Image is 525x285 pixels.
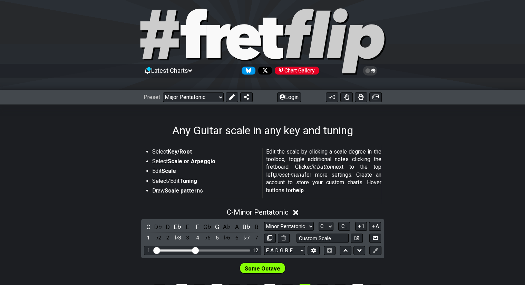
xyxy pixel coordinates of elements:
li: Edit [152,167,258,177]
div: toggle pitch class [154,222,163,232]
div: toggle scale degree [144,233,153,243]
strong: Tuning [179,178,197,184]
button: Move up [340,246,351,255]
div: Visible fret range [144,246,261,255]
div: toggle pitch class [252,222,261,232]
div: toggle scale degree [183,233,192,243]
button: Delete [278,234,290,243]
span: C.. [341,223,347,229]
div: 1 [147,248,150,254]
button: Create image [369,92,382,102]
button: Edit Tuning [308,246,319,255]
h1: Any Guitar scale in any key and tuning [172,124,353,137]
select: Tuning [264,246,305,255]
li: Select [152,148,258,158]
div: toggle pitch class [223,222,232,232]
div: toggle pitch class [203,222,212,232]
button: Copy [264,234,276,243]
div: toggle scale degree [242,233,251,243]
div: toggle scale degree [193,233,202,243]
em: preset-menu [274,171,304,178]
em: edit-button [307,164,333,170]
div: toggle scale degree [154,233,163,243]
button: A [369,222,381,231]
div: 12 [253,248,258,254]
div: toggle scale degree [164,233,173,243]
strong: Scale or Arpeggio [168,158,215,165]
button: Login [277,92,301,102]
li: Select/Edit [152,177,258,187]
span: Preset [144,94,160,100]
div: toggle pitch class [164,222,173,232]
div: toggle scale degree [203,233,212,243]
button: 0 [326,92,338,102]
li: Select [152,158,258,167]
div: toggle scale degree [223,233,232,243]
strong: Key/Root [168,148,192,155]
div: toggle pitch class [232,222,241,232]
div: toggle pitch class [173,222,182,232]
p: Edit the scale by clicking a scale degree in the toolbox, toggle additional notes clicking the fr... [266,148,381,194]
button: Toggle Dexterity for all fretkits [340,92,353,102]
div: toggle scale degree [232,233,241,243]
div: toggle scale degree [252,233,261,243]
div: toggle pitch class [193,222,202,232]
button: Store user defined scale [351,234,362,243]
span: First enable full edit mode to edit [245,264,280,274]
select: Tonic/Root [319,222,333,231]
button: Edit Preset [226,92,238,102]
button: 1 [355,222,367,231]
strong: Scale [162,168,176,174]
button: Move down [353,246,365,255]
div: Chart Gallery [275,67,319,75]
button: Toggle horizontal chord view [324,246,336,255]
div: toggle scale degree [173,233,182,243]
button: First click edit preset to enable marker editing [369,246,381,255]
select: Scale [264,222,314,231]
button: Create Image [369,234,381,243]
button: Print [355,92,367,102]
strong: help [293,187,304,194]
div: toggle pitch class [183,222,192,232]
li: Draw [152,187,258,197]
a: Follow #fretflip at X [255,67,272,75]
button: Share Preset [240,92,253,102]
span: Latest Charts [151,67,188,74]
a: Follow #fretflip at Bluesky [239,67,255,75]
button: C.. [338,222,350,231]
select: Preset [163,92,224,102]
div: toggle pitch class [242,222,251,232]
div: toggle pitch class [213,222,222,232]
strong: Scale patterns [165,187,203,194]
div: toggle pitch class [144,222,153,232]
span: C - Minor Pentatonic [227,208,289,216]
div: toggle scale degree [213,233,222,243]
a: #fretflip at Pinterest [272,67,319,75]
span: Toggle light / dark theme [366,68,374,74]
